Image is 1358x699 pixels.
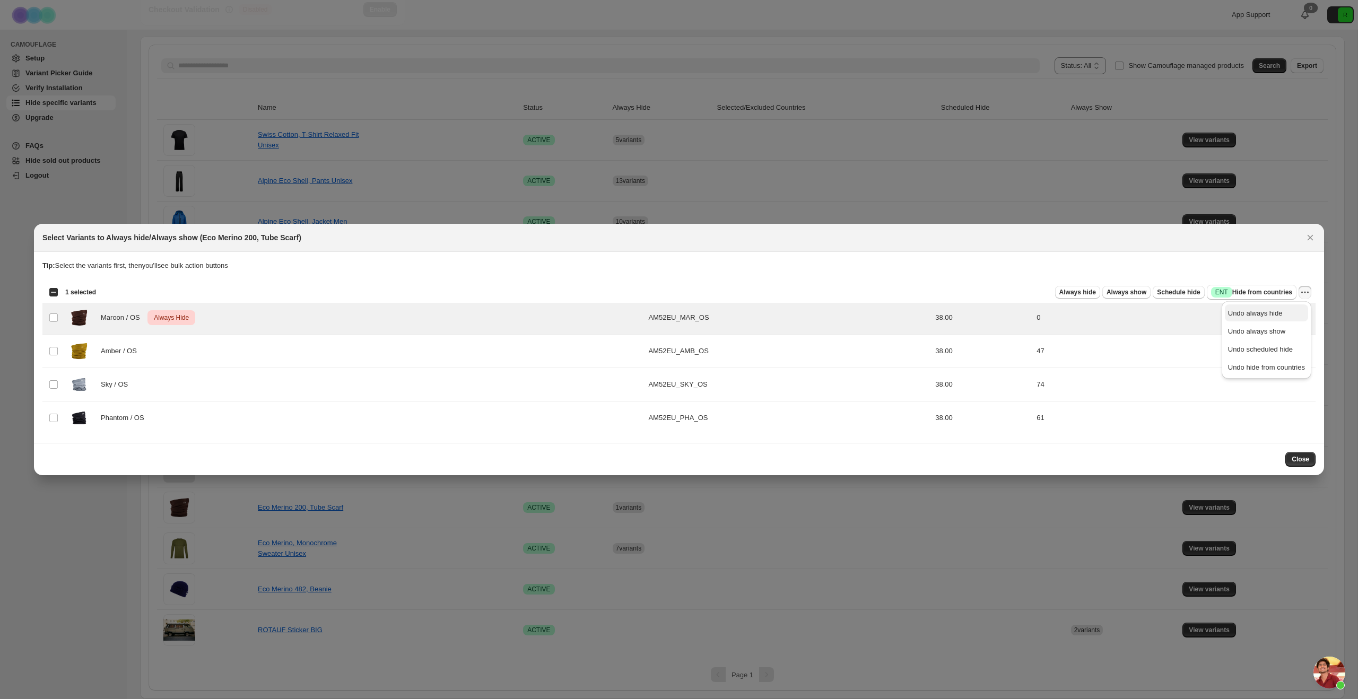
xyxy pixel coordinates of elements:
[1225,340,1308,357] button: Undo scheduled hide
[101,379,134,390] span: Sky / OS
[66,304,92,331] img: Rotauf-Eco-Merino-200-Tube-Scarf-PHA-Ghost-1.png
[101,413,150,423] span: Phantom / OS
[932,401,1033,435] td: 38.00
[645,335,932,368] td: AM52EU_AMB_OS
[1153,286,1204,299] button: Schedule hide
[42,260,1316,271] p: Select the variants first, then you'll see bulk action buttons
[645,401,932,435] td: AM52EU_PHA_OS
[1228,345,1293,353] span: Undo scheduled hide
[932,301,1033,335] td: 38.00
[645,301,932,335] td: AM52EU_MAR_OS
[66,405,92,431] img: Rotauf-ecomerino200-tubescarf-unisex-phantom-front_b2fe3739-35c9-4e4d-8759-79f6ee5fbd9c.png
[1313,657,1345,688] div: Chat öffnen
[101,312,146,323] span: Maroon / OS
[1157,288,1200,296] span: Schedule hide
[1292,455,1309,464] span: Close
[1059,288,1096,296] span: Always hide
[1102,286,1151,299] button: Always show
[1033,301,1316,335] td: 0
[1225,359,1308,375] button: Undo hide from countries
[1228,363,1305,371] span: Undo hide from countries
[101,346,143,356] span: Amber / OS
[1299,286,1311,299] button: More actions
[1228,309,1283,317] span: Undo always hide
[152,311,191,324] span: Always Hide
[1055,286,1100,299] button: Always hide
[1285,452,1316,467] button: Close
[42,261,55,269] strong: Tip:
[1215,288,1228,296] span: ENT
[1033,401,1316,435] td: 61
[1033,368,1316,401] td: 74
[65,288,96,296] span: 1 selected
[66,338,92,364] img: Rotauf-Eco-Merino-200-Tube-Scarf-AMB-Ghost-1.png
[1303,230,1318,245] button: Close
[932,335,1033,368] td: 38.00
[1207,285,1296,300] button: SuccessENTHide from countries
[932,368,1033,401] td: 38.00
[1225,322,1308,339] button: Undo always show
[645,368,932,401] td: AM52EU_SKY_OS
[1228,327,1285,335] span: Undo always show
[42,232,301,243] h2: Select Variants to Always hide/Always show (Eco Merino 200, Tube Scarf)
[1107,288,1146,296] span: Always show
[1033,335,1316,368] td: 47
[1211,287,1292,298] span: Hide from countries
[1225,304,1308,321] button: Undo always hide
[66,371,92,398] img: Rotauf-ecomerino200-tubescarf-unisex-sky-front_20b0b1fe-a7ba-4220-8a66-ca737999cf30.png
